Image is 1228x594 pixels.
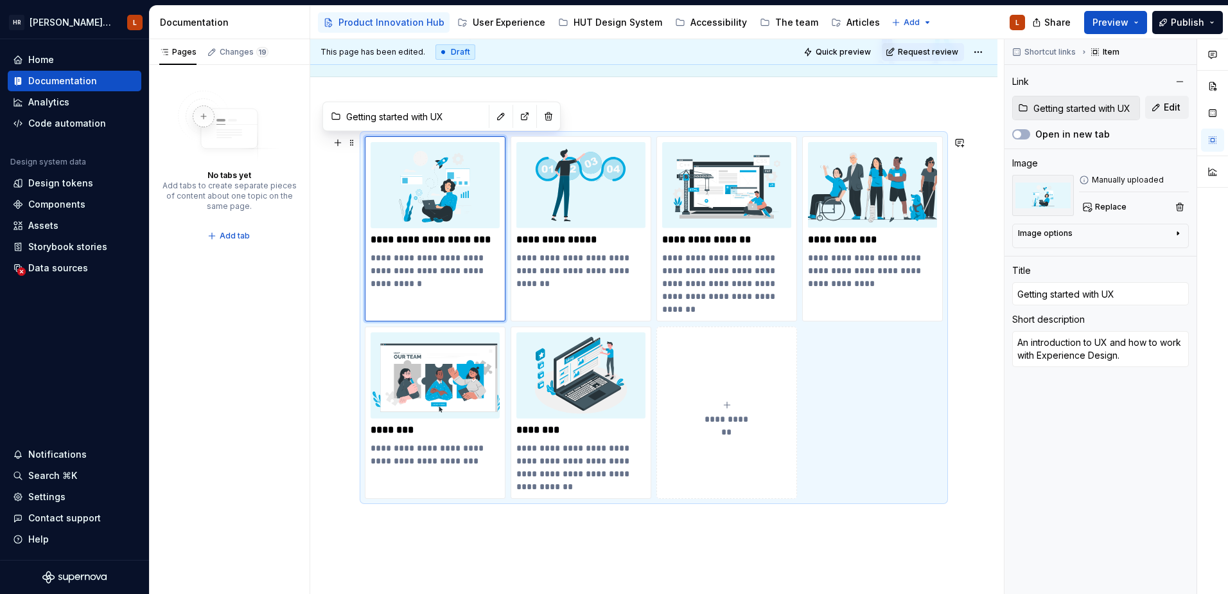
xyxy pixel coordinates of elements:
span: Add [904,17,920,28]
img: bb886f0c-c197-4aa2-91fe-95fa7dcb3c4b.svg [516,142,645,228]
button: Contact support [8,508,141,528]
div: Notifications [28,448,87,461]
button: Search ⌘K [8,465,141,486]
div: Accessibility [690,16,747,29]
img: b83da446-6d5c-4108-96a5-8007902742a0.svg [808,142,937,228]
div: Product Innovation Hub [338,16,444,29]
div: Components [28,198,85,211]
div: Analytics [28,96,69,109]
div: No tabs yet [207,170,251,181]
img: 4398fe95-1c1f-4f99-a677-bbc5bbf96acc.svg [516,332,645,419]
div: The team [775,16,818,29]
a: Product Innovation Hub [318,12,450,33]
span: Preview [1092,16,1128,29]
div: Pages [159,47,197,57]
a: Analytics [8,92,141,113]
div: Link [1012,75,1029,88]
div: Code automation [28,117,106,130]
button: Add tab [204,227,256,245]
div: Page tree [318,10,885,35]
div: Storybook stories [28,240,107,253]
textarea: An introduction to UX and how to work with Experience Design. [1012,331,1189,367]
div: Image [1012,157,1038,170]
a: User Experience [452,12,550,33]
div: L [1015,17,1019,28]
div: Add tabs to create separate pieces of content about one topic on the same page. [162,181,297,212]
span: Share [1044,16,1071,29]
button: Request review [882,43,964,61]
img: 52b45cea-7627-4a72-8985-6fb9d9fb9c3b.svg [662,142,791,228]
a: Home [8,50,141,70]
button: HR[PERSON_NAME] UI Toolkit (HUT)L [3,8,146,36]
img: a09eb1ed-ebb1-4a0c-9816-865653271f0a.svg [1012,175,1074,216]
input: Add title [1012,282,1189,305]
div: Design tokens [28,177,93,190]
a: Documentation [8,71,141,91]
span: This page has been edited. [320,47,425,57]
div: Title [1012,264,1031,277]
a: HUT Design System [553,12,667,33]
div: Settings [28,491,66,503]
div: Changes [220,47,268,57]
a: Articles [826,12,885,33]
button: Replace [1079,198,1132,216]
div: Documentation [28,75,97,87]
span: Request review [898,47,958,57]
div: Assets [28,219,58,232]
svg: Supernova Logo [42,571,107,584]
a: Accessibility [670,12,752,33]
div: Design system data [10,157,86,167]
img: 872c8b25-b094-493b-a5e7-1a06186eeccd.svg [371,332,500,419]
a: Storybook stories [8,237,141,257]
button: Help [8,529,141,550]
img: a09eb1ed-ebb1-4a0c-9816-865653271f0a.svg [371,142,500,228]
button: Add [888,14,936,32]
span: Publish [1171,16,1204,29]
div: HR [9,15,24,30]
a: Design tokens [8,173,141,194]
div: Short description [1012,313,1085,326]
label: Open in new tab [1035,128,1110,141]
a: Settings [8,487,141,507]
button: Notifications [8,444,141,465]
span: Edit [1164,101,1180,114]
span: Shortcut links [1024,47,1076,57]
div: L [133,17,137,28]
div: Help [28,533,49,546]
div: Home [28,53,54,66]
div: Contact support [28,512,101,525]
div: User Experience [473,16,545,29]
span: Quick preview [816,47,871,57]
a: Assets [8,215,141,236]
div: [PERSON_NAME] UI Toolkit (HUT) [30,16,112,29]
span: Replace [1095,202,1127,212]
div: Data sources [28,262,88,274]
div: Documentation [160,16,304,29]
span: 19 [256,47,268,57]
button: Image options [1018,228,1183,244]
button: Preview [1084,11,1147,34]
button: Shortcut links [1008,43,1082,61]
a: Code automation [8,113,141,134]
button: Quick preview [800,43,877,61]
div: HUT Design System [574,16,662,29]
span: Add tab [220,231,250,241]
div: Manually uploaded [1079,175,1189,185]
div: Articles [846,16,880,29]
a: Data sources [8,258,141,278]
button: Edit [1145,96,1189,119]
div: Draft [435,44,475,60]
button: Publish [1152,11,1223,34]
div: Image options [1018,228,1073,239]
div: Search ⌘K [28,469,77,482]
button: Share [1026,11,1079,34]
a: Components [8,194,141,215]
a: The team [755,12,823,33]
